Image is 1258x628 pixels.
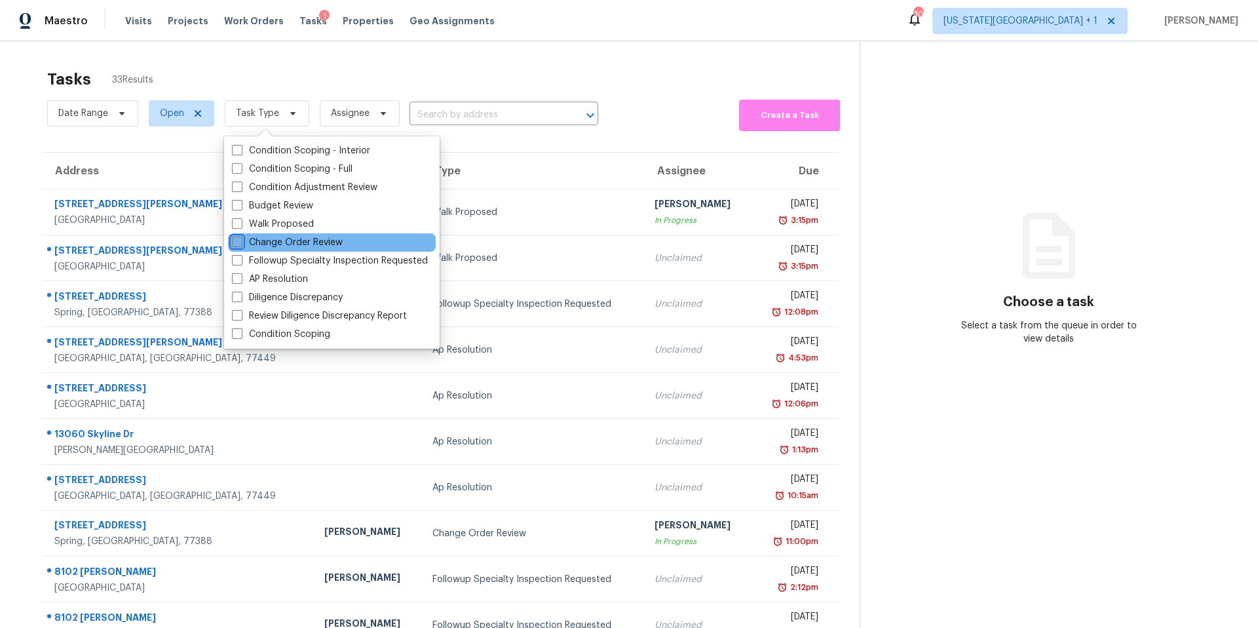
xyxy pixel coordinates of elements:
div: [DATE] [763,473,818,489]
th: Address [42,153,314,189]
div: Unclaimed [655,481,742,494]
th: Assignee [644,153,752,189]
div: Unclaimed [655,298,742,311]
span: Work Orders [224,14,284,28]
div: In Progress [655,535,742,548]
div: [DATE] [763,243,818,260]
div: 3:15pm [788,260,818,273]
img: Overdue Alarm Icon [778,260,788,273]
label: Diligence Discrepancy [232,291,343,304]
div: [PERSON_NAME] [655,519,742,535]
div: [GEOGRAPHIC_DATA], [GEOGRAPHIC_DATA], 77449 [54,352,303,365]
label: AP Resolution [232,273,308,286]
div: Walk Proposed [432,252,634,265]
span: Open [160,107,184,120]
div: 3:15pm [788,214,818,227]
img: Overdue Alarm Icon [775,351,786,364]
label: Review Diligence Discrepancy Report [232,309,407,323]
th: Type [422,153,644,189]
div: [STREET_ADDRESS][PERSON_NAME] [54,197,303,214]
div: Unclaimed [655,435,742,448]
div: [STREET_ADDRESS] [54,473,303,490]
div: [GEOGRAPHIC_DATA] [54,214,303,227]
div: Unclaimed [655,573,742,586]
div: [GEOGRAPHIC_DATA], [GEOGRAPHIC_DATA], 77449 [54,490,303,503]
div: Followup Specialty Inspection Requested [432,573,634,586]
div: Followup Specialty Inspection Requested [432,298,634,311]
img: Overdue Alarm Icon [779,443,790,456]
span: [PERSON_NAME] [1159,14,1238,28]
div: Ap Resolution [432,435,634,448]
label: Followup Specialty Inspection Requested [232,254,428,267]
span: Tasks [299,16,327,26]
label: Condition Adjustment Review [232,181,377,194]
div: Ap Resolution [432,343,634,357]
div: Spring, [GEOGRAPHIC_DATA], 77388 [54,535,303,548]
label: Change Order Review [232,236,343,249]
div: [STREET_ADDRESS] [54,290,303,306]
div: 1:13pm [790,443,818,456]
div: 1 [319,10,330,23]
div: [PERSON_NAME] [655,197,742,214]
div: Spring, [GEOGRAPHIC_DATA], 77388 [54,306,303,319]
img: Overdue Alarm Icon [772,535,783,548]
div: 2:12pm [788,581,818,594]
img: Overdue Alarm Icon [771,305,782,319]
div: 13060 Skyline Dr [54,427,303,444]
span: Maestro [45,14,88,28]
label: Walk Proposed [232,218,314,231]
div: [GEOGRAPHIC_DATA] [54,581,303,595]
div: [DATE] [763,519,818,535]
div: [STREET_ADDRESS] [54,519,303,535]
span: Create a Task [746,108,833,123]
span: Geo Assignments [410,14,495,28]
div: [GEOGRAPHIC_DATA] [54,398,303,411]
div: Select a task from the queue in order to view details [955,319,1143,345]
th: Due [752,153,839,189]
div: Unclaimed [655,252,742,265]
button: Create a Task [739,100,840,131]
input: Search by address [410,105,562,125]
div: [DATE] [763,289,818,305]
img: Overdue Alarm Icon [777,581,788,594]
div: [DATE] [763,427,818,443]
div: In Progress [655,214,742,227]
label: Condition Scoping [232,328,330,341]
div: Ap Resolution [432,481,634,494]
div: [PERSON_NAME] [324,525,411,541]
h3: Choose a task [1003,296,1094,309]
div: Unclaimed [655,389,742,402]
div: 11:00pm [783,535,818,548]
label: Condition Scoping - Interior [232,144,370,157]
span: Assignee [331,107,370,120]
div: [GEOGRAPHIC_DATA] [54,260,303,273]
div: [DATE] [763,610,818,627]
span: Task Type [236,107,279,120]
label: Condition Scoping - Full [232,163,353,176]
div: 12:06pm [782,397,818,410]
label: Budget Review [232,199,313,212]
div: Walk Proposed [432,206,634,219]
div: 4:53pm [786,351,818,364]
div: [STREET_ADDRESS] [54,382,303,398]
div: [STREET_ADDRESS][PERSON_NAME] [54,244,303,260]
div: Unclaimed [655,343,742,357]
div: 12:08pm [782,305,818,319]
span: Projects [168,14,208,28]
div: 30 [913,8,923,21]
img: Overdue Alarm Icon [774,489,785,502]
div: Ap Resolution [432,389,634,402]
h2: Tasks [47,73,91,86]
div: [DATE] [763,564,818,581]
span: 33 Results [112,73,153,87]
span: Visits [125,14,152,28]
div: 8102 [PERSON_NAME] [54,565,303,581]
span: [US_STATE][GEOGRAPHIC_DATA] + 1 [943,14,1097,28]
div: [DATE] [763,381,818,397]
span: Properties [343,14,394,28]
div: [DATE] [763,197,818,214]
button: Open [581,106,600,125]
span: Date Range [58,107,108,120]
div: [STREET_ADDRESS][PERSON_NAME] [54,336,303,352]
div: Change Order Review [432,527,634,540]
